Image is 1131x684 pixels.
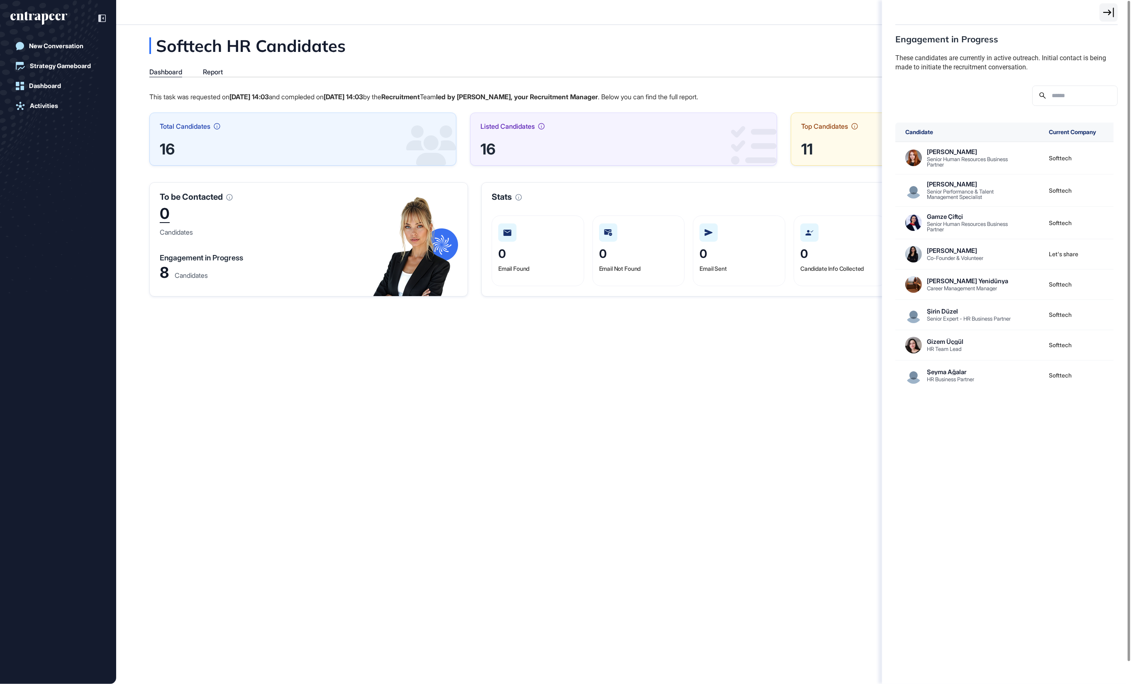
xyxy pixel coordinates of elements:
div: [PERSON_NAME] [927,149,1014,155]
div: Let's share [1049,250,1079,258]
div: Gizem Üçgül [927,338,963,345]
div: Şirin Düzel [927,308,1011,314]
div: Şeyma Ağalar [927,369,974,375]
div: HR Team Lead [927,346,963,352]
div: Senior Human Resources Business Partner [927,157,1014,167]
div: Current Company [1041,123,1114,142]
div: Softtech [1049,154,1072,162]
div: Engagement in Progress [895,35,1118,44]
div: [PERSON_NAME] [927,181,1014,187]
div: Senior Performance & Talent Management Specialist [927,189,1014,200]
img: Şeyma Ağalar [905,367,922,384]
img: Neslihan Özkul [905,246,922,262]
div: Senior Expert - HR Business Partner [927,316,1011,321]
img: Feyza Özkan Yeni̇dünya [905,276,922,293]
img: Nisa Koç [905,150,922,166]
div: Career Management Manager [927,286,1008,291]
img: Gamze Çi̇ftçi̇ [905,214,922,231]
div: Softtech [1049,186,1072,195]
img: Gizem Üçgül [905,337,922,353]
div: Gamze Çi̇ftçi̇ [927,213,1014,220]
div: Softtech [1049,311,1072,319]
div: HR Business Partner [927,377,974,382]
div: [PERSON_NAME] [927,248,983,254]
div: Softtech [1049,371,1072,380]
div: Candidate [895,123,999,142]
div: Softtech [1049,280,1072,289]
img: Şirin Düzel [905,306,922,323]
div: Softtech [1049,219,1072,227]
div: Senior Human Resources Business Partner [927,221,1014,232]
div: Softtech [1049,341,1072,349]
div: These candidates are currently in active outreach. Initial contact is being made to initiate the ... [895,54,1118,72]
img: Furkan Karaca [905,182,922,199]
div: Co-Founder & Volunteer [927,255,983,261]
div: [PERSON_NAME] Yeni̇dünya [927,278,1008,284]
